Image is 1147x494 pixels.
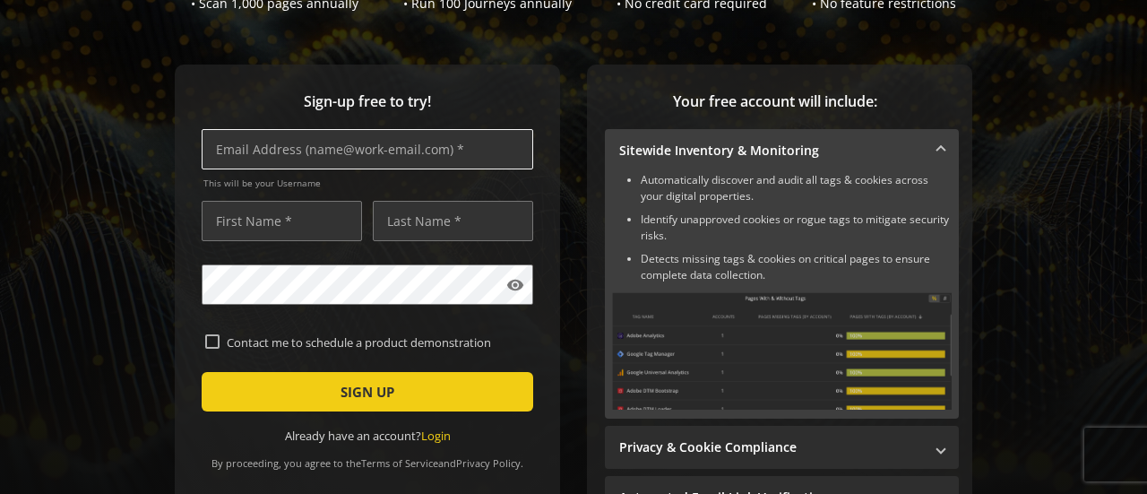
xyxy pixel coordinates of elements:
button: SIGN UP [202,372,533,412]
li: Detects missing tags & cookies on critical pages to ensure complete data collection. [641,251,952,283]
mat-expansion-panel-header: Sitewide Inventory & Monitoring [605,129,959,172]
a: Privacy Policy [456,456,521,470]
a: Login [421,428,451,444]
label: Contact me to schedule a product demonstration [220,334,530,351]
a: Terms of Service [361,456,438,470]
span: This will be your Username [203,177,533,189]
mat-icon: visibility [506,276,524,294]
div: By proceeding, you agree to the and . [202,445,533,470]
li: Automatically discover and audit all tags & cookies across your digital properties. [641,172,952,204]
span: Sign-up free to try! [202,91,533,112]
input: Email Address (name@work-email.com) * [202,129,533,169]
img: Sitewide Inventory & Monitoring [612,292,952,410]
mat-expansion-panel-header: Privacy & Cookie Compliance [605,426,959,469]
span: Your free account will include: [605,91,945,112]
input: First Name * [202,201,362,241]
input: Last Name * [373,201,533,241]
mat-panel-title: Sitewide Inventory & Monitoring [619,142,923,160]
mat-panel-title: Privacy & Cookie Compliance [619,438,923,456]
span: SIGN UP [341,376,394,408]
div: Already have an account? [202,428,533,445]
li: Identify unapproved cookies or rogue tags to mitigate security risks. [641,212,952,244]
div: Sitewide Inventory & Monitoring [605,172,959,419]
